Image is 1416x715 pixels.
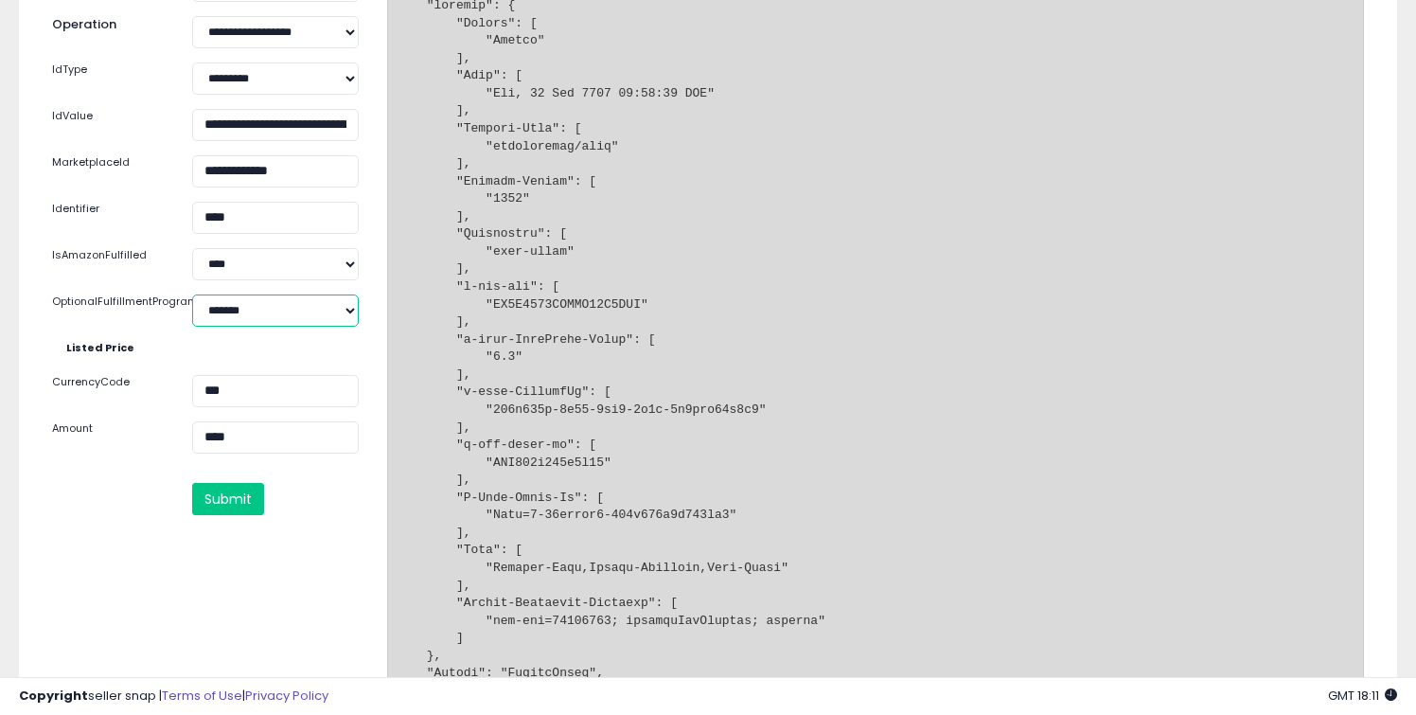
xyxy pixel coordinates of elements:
[19,688,328,706] div: seller snap | |
[38,421,178,437] label: Amount
[38,155,178,170] label: MarketplaceId
[192,483,264,515] button: Submit
[38,16,178,34] label: Operation
[38,295,178,310] label: OptionalFulfillmentProgram
[38,202,178,217] label: Identifier
[38,63,178,78] label: IdType
[38,375,178,390] label: CurrencyCode
[245,687,328,705] a: Privacy Policy
[19,687,88,705] strong: Copyright
[38,109,178,124] label: IdValue
[38,248,178,263] label: IsAmazonFulfilled
[1328,687,1397,705] span: 2025-09-7 18:11 GMT
[52,341,180,356] label: Listed Price
[162,687,242,705] a: Terms of Use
